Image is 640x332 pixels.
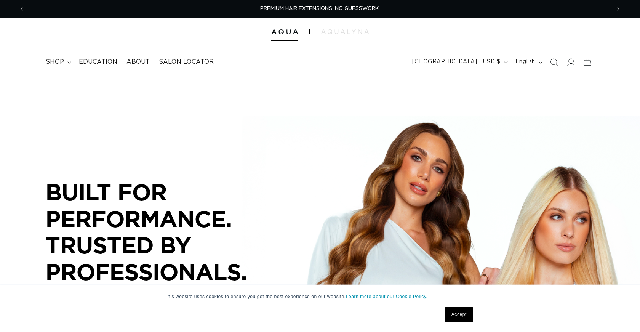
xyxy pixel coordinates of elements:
summary: Search [546,54,562,71]
span: [GEOGRAPHIC_DATA] | USD $ [412,58,501,66]
button: [GEOGRAPHIC_DATA] | USD $ [408,55,511,69]
span: PREMIUM HAIR EXTENSIONS. NO GUESSWORK. [260,6,380,11]
img: Aqua Hair Extensions [271,29,298,35]
a: Salon Locator [154,53,218,71]
span: Salon Locator [159,58,214,66]
summary: shop [41,53,74,71]
span: English [515,58,535,66]
button: English [511,55,546,69]
button: Previous announcement [13,2,30,16]
button: Next announcement [610,2,627,16]
img: aqualyna.com [321,29,369,34]
span: About [126,58,150,66]
p: BUILT FOR PERFORMANCE. TRUSTED BY PROFESSIONALS. [46,179,274,285]
a: Accept [445,307,473,322]
p: This website uses cookies to ensure you get the best experience on our website. [165,293,475,300]
span: Education [79,58,117,66]
a: About [122,53,154,71]
span: shop [46,58,64,66]
a: Learn more about our Cookie Policy. [346,294,428,299]
a: Education [74,53,122,71]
